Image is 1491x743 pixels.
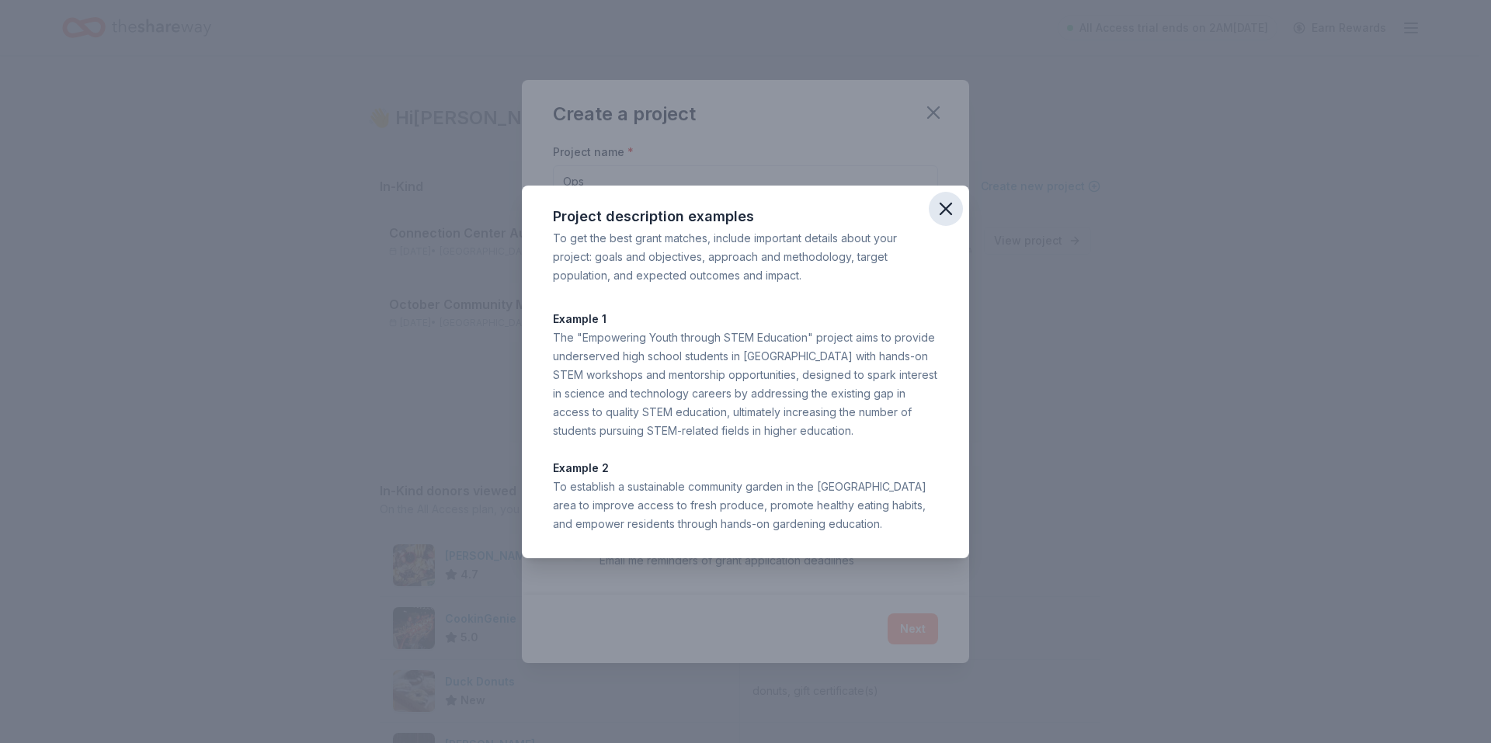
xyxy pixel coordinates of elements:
div: To establish a sustainable community garden in the [GEOGRAPHIC_DATA] area to improve access to fr... [553,477,938,533]
div: To get the best grant matches, include important details about your project: goals and objectives... [553,229,938,285]
p: Example 1 [553,310,938,328]
div: Project description examples [553,204,938,229]
p: Example 2 [553,459,938,477]
div: The "Empowering Youth through STEM Education" project aims to provide underserved high school stu... [553,328,938,440]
